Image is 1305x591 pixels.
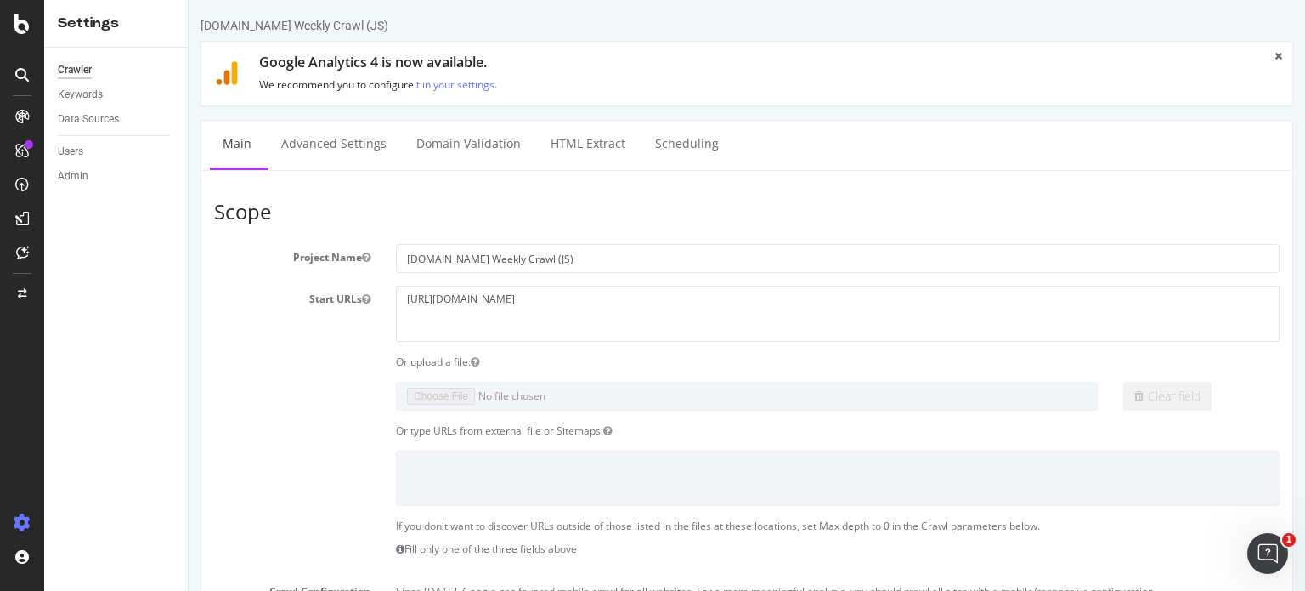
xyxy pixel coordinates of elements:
[13,244,195,264] label: Project Name
[58,168,88,185] div: Admin
[21,121,76,168] a: Main
[58,61,176,79] a: Crawler
[58,14,174,33] div: Settings
[1247,533,1288,574] iframe: Intercom live chat
[1282,533,1296,547] span: 1
[173,292,182,306] button: Start URLs
[195,423,1104,438] div: Or type URLs from external file or Sitemaps:
[26,61,50,85] img: ga4.9118ffdc1441.svg
[454,121,543,168] a: Scheduling
[349,121,449,168] a: HTML Extract
[173,250,182,264] button: Project Name
[13,286,195,306] label: Start URLs
[71,77,1065,92] p: We recommend you to configure .
[71,55,1065,71] h1: Google Analytics 4 is now available.
[225,77,306,92] a: it in your settings
[58,61,92,79] div: Crawler
[80,121,211,168] a: Advanced Settings
[58,143,83,161] div: Users
[58,143,176,161] a: Users
[195,355,1104,369] div: Or upload a file:
[58,111,176,128] a: Data Sources
[58,168,176,185] a: Admin
[207,519,1091,533] p: If you don't want to discover URLs outside of those listed in the files at these locations, set M...
[215,121,345,168] a: Domain Validation
[58,111,119,128] div: Data Sources
[207,286,1091,341] textarea: [URL][DOMAIN_NAME]
[207,542,1091,556] p: Fill only one of the three fields above
[12,17,200,34] div: [DOMAIN_NAME] Weekly Crawl (JS)
[58,86,103,104] div: Keywords
[25,201,1091,223] h3: Scope
[58,86,176,104] a: Keywords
